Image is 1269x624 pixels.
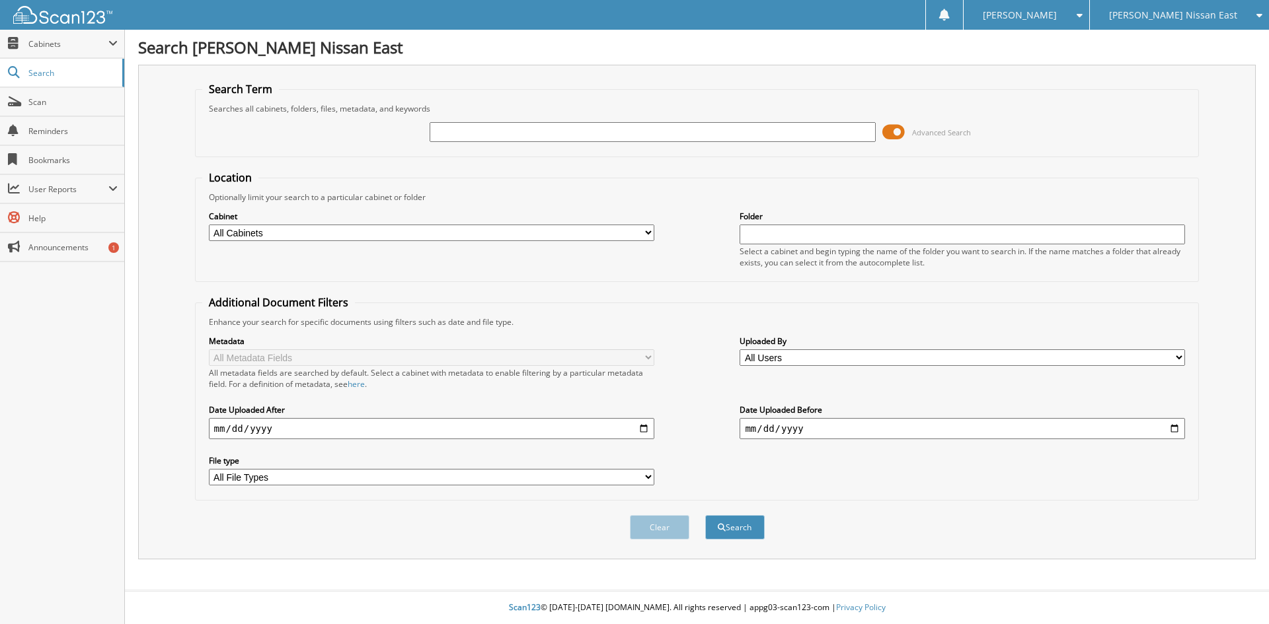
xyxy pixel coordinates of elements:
[202,82,279,96] legend: Search Term
[28,155,118,166] span: Bookmarks
[28,96,118,108] span: Scan
[630,515,689,539] button: Clear
[202,170,258,185] legend: Location
[705,515,765,539] button: Search
[912,127,971,137] span: Advanced Search
[983,11,1057,19] span: [PERSON_NAME]
[209,211,654,222] label: Cabinet
[202,103,1192,114] div: Searches all cabinets, folders, files, metadata, and keywords
[740,335,1185,347] label: Uploaded By
[28,125,118,137] span: Reminders
[202,295,355,310] legend: Additional Document Filters
[202,316,1192,328] div: Enhance your search for specific documents using filters such as date and file type.
[28,184,108,195] span: User Reports
[740,211,1185,222] label: Folder
[209,455,654,466] label: File type
[202,191,1192,203] div: Optionally limit your search to a particular cabinet or folder
[740,418,1185,439] input: end
[509,602,541,613] span: Scan123
[28,67,116,79] span: Search
[836,602,886,613] a: Privacy Policy
[740,246,1185,268] div: Select a cabinet and begin typing the name of the folder you want to search in. If the name match...
[28,38,108,50] span: Cabinets
[138,36,1256,58] h1: Search [PERSON_NAME] Nissan East
[209,367,654,390] div: All metadata fields are searched by default. Select a cabinet with metadata to enable filtering b...
[209,335,654,347] label: Metadata
[28,213,118,224] span: Help
[108,242,119,253] div: 1
[28,242,118,253] span: Announcements
[348,378,365,390] a: here
[125,592,1269,624] div: © [DATE]-[DATE] [DOMAIN_NAME]. All rights reserved | appg03-scan123-com |
[740,404,1185,415] label: Date Uploaded Before
[209,418,654,439] input: start
[209,404,654,415] label: Date Uploaded After
[13,6,112,24] img: scan123-logo-white.svg
[1109,11,1237,19] span: [PERSON_NAME] Nissan East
